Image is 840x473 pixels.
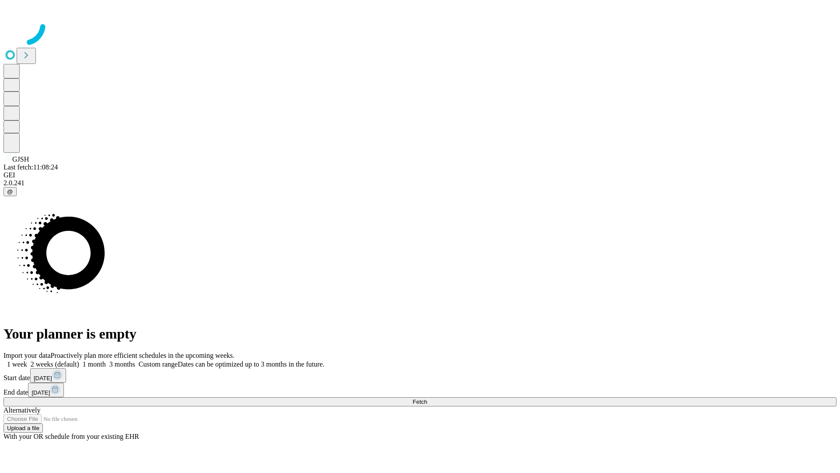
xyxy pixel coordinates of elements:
[31,389,50,396] span: [DATE]
[7,188,13,195] span: @
[3,424,43,433] button: Upload a file
[3,179,836,187] div: 2.0.241
[3,171,836,179] div: GEI
[3,368,836,383] div: Start date
[3,326,836,342] h1: Your planner is empty
[3,383,836,397] div: End date
[3,163,58,171] span: Last fetch: 11:08:24
[3,433,139,440] span: With your OR schedule from your existing EHR
[3,397,836,406] button: Fetch
[3,187,17,196] button: @
[83,360,106,368] span: 1 month
[109,360,135,368] span: 3 months
[51,352,234,359] span: Proactively plan more efficient schedules in the upcoming weeks.
[30,368,66,383] button: [DATE]
[34,375,52,381] span: [DATE]
[3,406,40,414] span: Alternatively
[413,399,427,405] span: Fetch
[28,383,64,397] button: [DATE]
[178,360,324,368] span: Dates can be optimized up to 3 months in the future.
[7,360,27,368] span: 1 week
[3,352,51,359] span: Import your data
[12,155,29,163] span: GJSH
[31,360,79,368] span: 2 weeks (default)
[139,360,178,368] span: Custom range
